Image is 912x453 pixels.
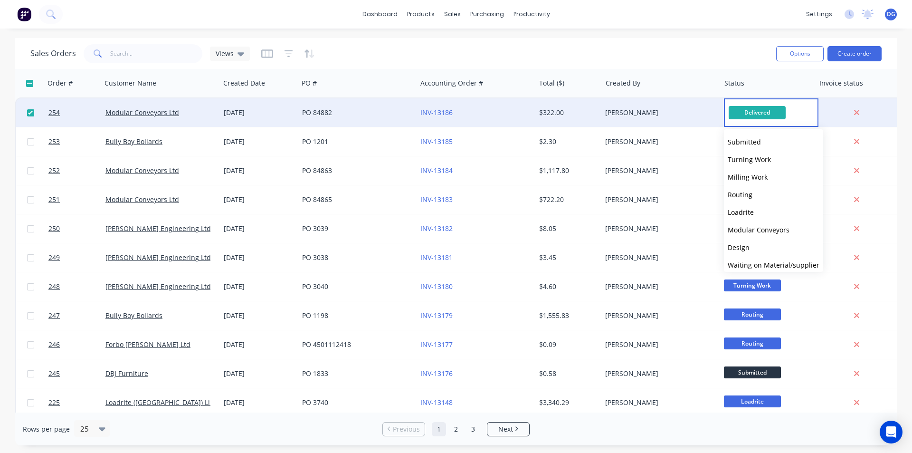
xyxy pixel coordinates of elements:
[420,224,453,233] a: INV-13182
[48,398,60,407] span: 225
[539,195,595,204] div: $722.20
[724,308,781,320] span: Routing
[48,108,60,117] span: 254
[48,224,60,233] span: 250
[224,340,294,349] div: [DATE]
[605,253,711,262] div: [PERSON_NAME]
[605,195,711,204] div: [PERSON_NAME]
[420,340,453,349] a: INV-13177
[48,340,60,349] span: 246
[728,137,761,146] span: Submitted
[539,340,595,349] div: $0.09
[48,359,105,388] a: 245
[887,10,895,19] span: DG
[48,301,105,330] a: 247
[728,225,789,234] span: Modular Conveyors
[539,253,595,262] div: $3.45
[48,166,60,175] span: 252
[605,224,711,233] div: [PERSON_NAME]
[302,78,317,88] div: PO #
[539,137,595,146] div: $2.30
[439,7,465,21] div: sales
[48,137,60,146] span: 253
[105,311,162,320] a: Bully Boy Bollards
[30,49,76,58] h1: Sales Orders
[728,243,750,252] span: Design
[224,398,294,407] div: [DATE]
[420,195,453,204] a: INV-13183
[605,369,711,378] div: [PERSON_NAME]
[302,340,408,349] div: PO 4501112418
[420,137,453,146] a: INV-13185
[48,195,60,204] span: 251
[48,214,105,243] a: 250
[498,424,513,434] span: Next
[880,421,902,443] div: Open Intercom Messenger
[105,282,211,291] a: [PERSON_NAME] Engineering Ltd
[724,239,823,256] button: Design
[224,137,294,146] div: [DATE]
[224,224,294,233] div: [DATE]
[539,166,595,175] div: $1,117.80
[724,366,781,378] span: Submitted
[393,424,420,434] span: Previous
[724,337,781,349] span: Routing
[509,7,555,21] div: productivity
[539,369,595,378] div: $0.58
[539,78,564,88] div: Total ($)
[379,422,533,436] ul: Pagination
[224,108,294,117] div: [DATE]
[776,46,824,61] button: Options
[728,190,752,199] span: Routing
[420,166,453,175] a: INV-13184
[465,7,509,21] div: purchasing
[432,422,446,436] a: Page 1 is your current page
[724,256,823,274] button: Waiting on Material/supplier
[729,106,786,119] span: Delivered
[48,388,105,417] a: 225
[216,48,234,58] span: Views
[539,282,595,291] div: $4.60
[105,340,190,349] a: Forbo [PERSON_NAME] Ltd
[539,311,595,320] div: $1,555.83
[302,311,408,320] div: PO 1198
[539,398,595,407] div: $3,340.29
[224,253,294,262] div: [DATE]
[48,98,105,127] a: 254
[466,422,480,436] a: Page 3
[728,173,768,182] span: Milling Work
[605,166,711,175] div: [PERSON_NAME]
[224,282,294,291] div: [DATE]
[539,224,595,233] div: $8.05
[48,185,105,214] a: 251
[420,282,453,291] a: INV-13180
[383,424,425,434] a: Previous page
[724,186,823,203] button: Routing
[605,282,711,291] div: [PERSON_NAME]
[302,108,408,117] div: PO 84882
[487,424,529,434] a: Next page
[819,78,863,88] div: Invoice status
[420,311,453,320] a: INV-13179
[724,221,823,239] button: Modular Conveyors
[47,78,73,88] div: Order #
[605,340,711,349] div: [PERSON_NAME]
[105,195,179,204] a: Modular Conveyors Ltd
[105,108,179,117] a: Modular Conveyors Ltd
[302,398,408,407] div: PO 3740
[420,398,453,407] a: INV-13148
[224,195,294,204] div: [DATE]
[605,137,711,146] div: [PERSON_NAME]
[48,311,60,320] span: 247
[724,168,823,186] button: Milling Work
[224,311,294,320] div: [DATE]
[105,398,228,407] a: Loadrite ([GEOGRAPHIC_DATA]) Limited
[302,195,408,204] div: PO 84865
[302,369,408,378] div: PO 1833
[110,44,203,63] input: Search...
[605,108,711,117] div: [PERSON_NAME]
[302,282,408,291] div: PO 3040
[104,78,156,88] div: Customer Name
[420,108,453,117] a: INV-13186
[358,7,402,21] a: dashboard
